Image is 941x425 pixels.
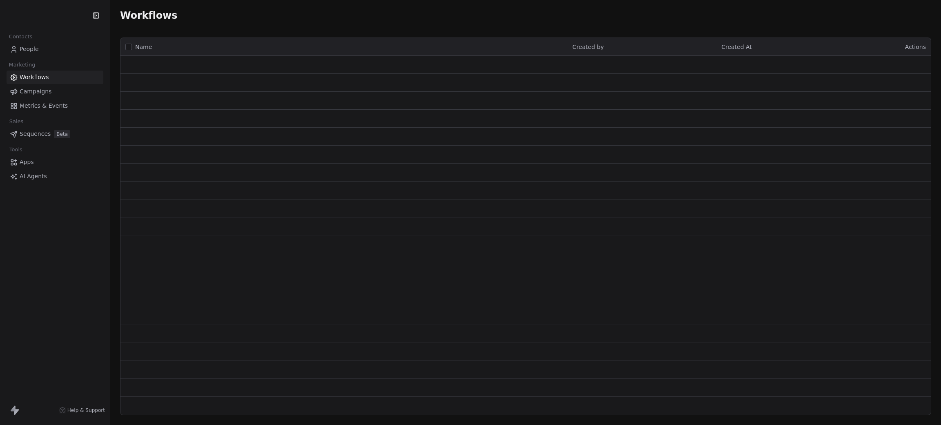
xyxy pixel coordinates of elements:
span: Created At [721,44,752,50]
span: Apps [20,158,34,166]
span: Contacts [5,31,36,43]
a: SequencesBeta [7,127,103,141]
span: AI Agents [20,172,47,181]
span: Workflows [120,10,177,21]
span: Beta [54,130,70,138]
span: Created by [572,44,604,50]
a: People [7,42,103,56]
span: Sequences [20,130,51,138]
span: Marketing [5,59,39,71]
a: Apps [7,155,103,169]
span: Sales [6,115,27,128]
span: Help & Support [67,407,105,414]
a: Workflows [7,71,103,84]
span: Tools [6,144,26,156]
span: Workflows [20,73,49,82]
span: Metrics & Events [20,102,68,110]
a: Campaigns [7,85,103,98]
span: Actions [905,44,926,50]
a: Help & Support [59,407,105,414]
span: Name [135,43,152,51]
a: AI Agents [7,170,103,183]
span: Campaigns [20,87,51,96]
span: People [20,45,39,53]
a: Metrics & Events [7,99,103,113]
